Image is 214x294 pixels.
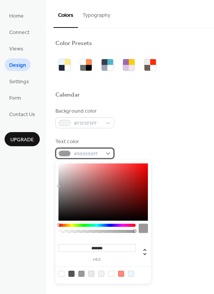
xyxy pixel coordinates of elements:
div: rgb(234, 247, 255) [128,271,134,277]
span: Connect [9,29,29,37]
div: rgb(233, 233, 233) [88,271,94,277]
div: rgb(85, 85, 85) [68,271,75,277]
label: hex [58,258,136,262]
a: Form [5,91,26,104]
div: rgb(255, 136, 124) [118,271,124,277]
span: Contact Us [9,111,35,119]
div: Text color [55,138,113,146]
a: Design [5,58,31,71]
span: Upgrade [10,136,34,144]
button: Upgrade [5,132,40,146]
a: Views [5,42,28,55]
span: Form [9,94,21,102]
div: rgba(0, 0, 0, 0) [58,271,65,277]
div: rgb(243, 243, 243) [98,271,104,277]
a: Home [5,9,28,22]
a: Contact Us [5,108,40,120]
span: Views [9,45,23,53]
a: Settings [5,75,34,87]
div: rgb(153, 153, 153) [78,271,84,277]
span: #F3F3F3FF [74,120,102,128]
a: Connect [5,26,34,38]
div: Calendar [55,91,80,99]
span: Home [9,12,24,20]
div: Color Presets [55,40,92,48]
div: Background color [55,107,113,115]
span: Design [9,61,26,69]
span: Settings [9,78,29,86]
div: rgb(255, 255, 255) [108,271,114,277]
span: #999999FF [74,150,102,158]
